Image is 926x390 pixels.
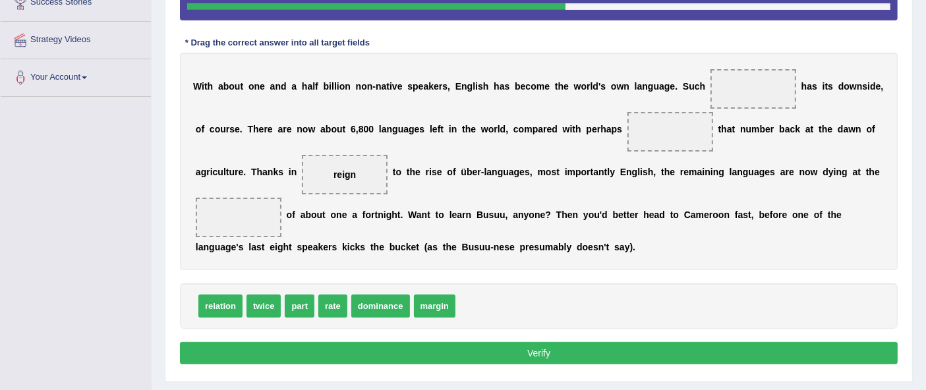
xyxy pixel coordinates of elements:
[477,167,480,177] b: r
[359,124,364,134] b: 8
[627,112,713,152] span: Drop target
[345,81,351,92] b: n
[654,81,660,92] b: u
[475,81,478,92] b: i
[329,81,332,92] b: i
[743,167,749,177] b: g
[248,81,254,92] b: o
[730,167,732,177] b: l
[727,124,732,134] b: a
[223,167,226,177] b: l
[465,124,471,134] b: h
[825,81,828,92] b: t
[215,124,221,134] b: o
[732,124,736,134] b: t
[180,37,375,49] div: * Drag the correct answer into all target fields
[721,124,727,134] b: h
[556,167,560,177] b: t
[259,124,264,134] b: e
[180,342,898,364] button: Verify
[564,81,569,92] b: e
[506,124,508,134] b: ,
[356,81,362,92] b: n
[410,167,416,177] b: h
[396,167,402,177] b: o
[570,124,573,134] b: i
[867,124,873,134] b: o
[632,167,638,177] b: g
[819,124,822,134] b: t
[828,81,833,92] b: s
[235,167,238,177] b: r
[640,167,643,177] b: i
[413,81,419,92] b: p
[530,167,533,177] b: ,
[297,124,303,134] b: n
[718,124,722,134] b: t
[611,81,617,92] b: o
[467,167,473,177] b: b
[303,124,308,134] b: o
[213,167,218,177] b: c
[201,167,207,177] b: g
[812,81,817,92] b: s
[754,167,759,177] b: a
[737,167,743,177] b: n
[575,124,581,134] b: h
[481,124,488,134] b: w
[498,167,504,177] b: g
[558,81,564,92] b: h
[822,124,828,134] b: h
[320,124,326,134] b: a
[235,81,241,92] b: u
[604,167,608,177] b: t
[574,81,581,92] b: w
[419,124,424,134] b: s
[398,124,404,134] b: u
[437,167,442,177] b: e
[648,167,654,177] b: h
[312,81,315,92] b: l
[268,124,273,134] b: e
[617,81,624,92] b: w
[287,124,292,134] b: e
[598,81,600,92] b: '
[397,81,403,92] b: e
[664,81,670,92] b: g
[407,167,410,177] b: t
[291,167,297,177] b: n
[492,167,498,177] b: n
[415,124,420,134] b: e
[273,167,278,177] b: k
[467,81,473,92] b: g
[713,167,719,177] b: n
[1,59,151,92] a: Your Account
[509,167,514,177] b: a
[447,167,453,177] b: o
[351,124,356,134] b: 6
[226,167,229,177] b: t
[653,167,656,177] b: ,
[844,81,850,92] b: o
[765,124,770,134] b: e
[680,167,683,177] b: r
[695,81,700,92] b: c
[586,124,592,134] b: p
[343,124,346,134] b: t
[473,167,478,177] b: e
[229,124,235,134] b: s
[867,81,870,92] b: i
[697,167,703,177] b: a
[251,167,257,177] b: T
[451,124,457,134] b: n
[208,81,214,92] b: h
[393,167,396,177] b: t
[196,167,201,177] b: a
[536,81,544,92] b: m
[552,167,557,177] b: s
[760,124,766,134] b: b
[623,81,629,92] b: n
[331,124,337,134] b: o
[243,167,246,177] b: .
[275,81,281,92] b: n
